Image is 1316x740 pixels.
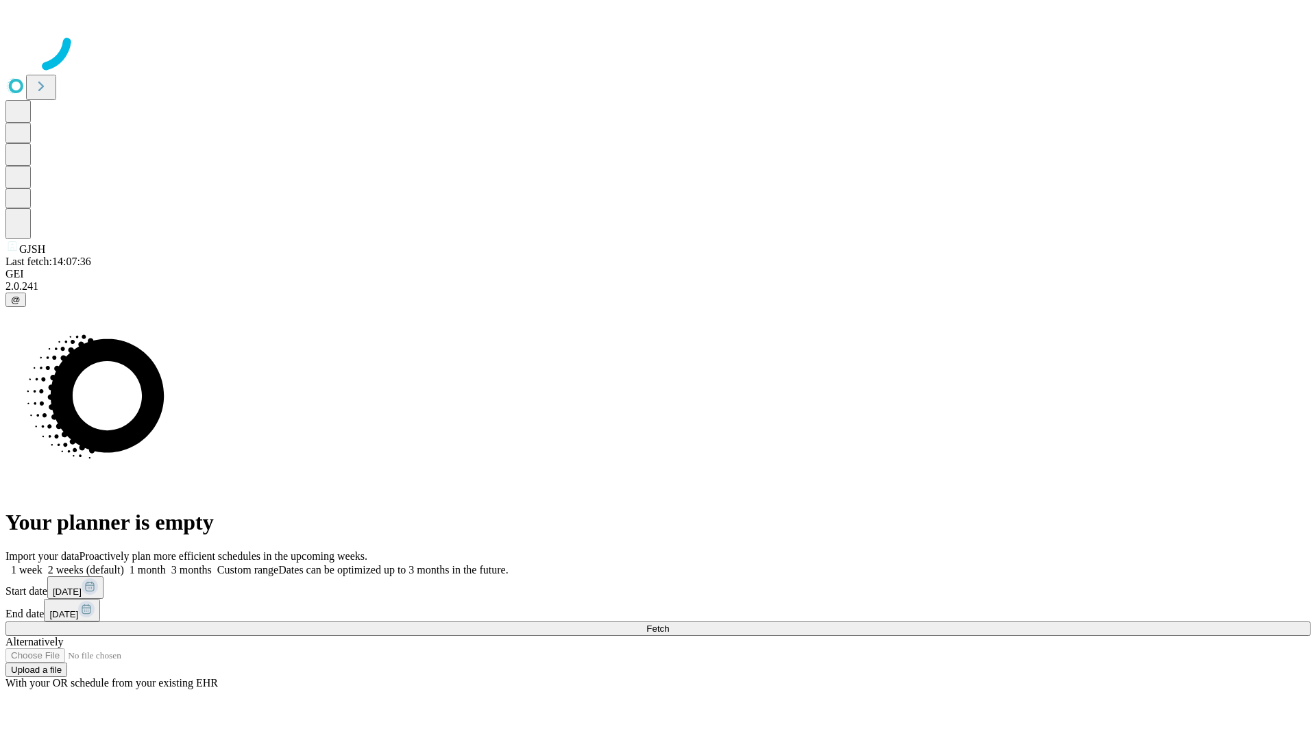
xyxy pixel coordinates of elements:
[5,256,91,267] span: Last fetch: 14:07:36
[5,599,1311,621] div: End date
[44,599,100,621] button: [DATE]
[5,268,1311,280] div: GEI
[5,510,1311,535] h1: Your planner is empty
[5,280,1311,293] div: 2.0.241
[49,609,78,619] span: [DATE]
[5,636,63,647] span: Alternatively
[5,663,67,677] button: Upload a file
[217,564,278,576] span: Custom range
[5,677,218,689] span: With your OR schedule from your existing EHR
[11,295,21,305] span: @
[5,293,26,307] button: @
[5,576,1311,599] div: Start date
[278,564,508,576] span: Dates can be optimized up to 3 months in the future.
[130,564,166,576] span: 1 month
[11,564,42,576] span: 1 week
[19,243,45,255] span: GJSH
[5,550,80,562] span: Import your data
[5,621,1311,636] button: Fetch
[48,564,124,576] span: 2 weeks (default)
[171,564,212,576] span: 3 months
[80,550,367,562] span: Proactively plan more efficient schedules in the upcoming weeks.
[53,587,82,597] span: [DATE]
[646,624,669,634] span: Fetch
[47,576,103,599] button: [DATE]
